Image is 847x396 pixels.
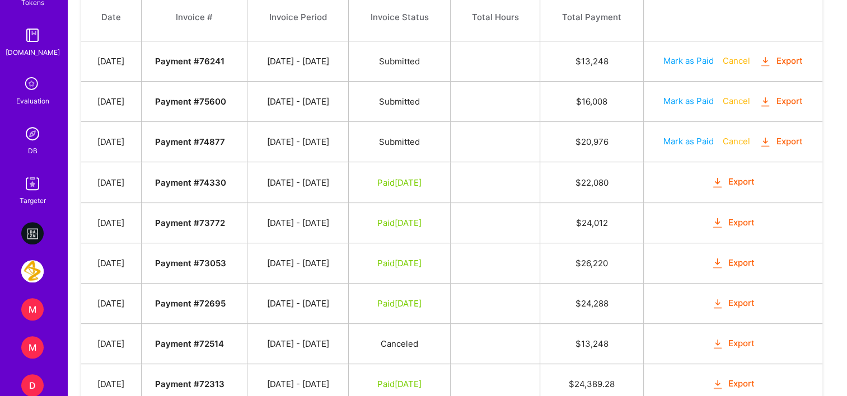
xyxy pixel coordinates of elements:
button: Cancel [723,55,750,67]
div: Targeter [20,195,46,206]
button: Export [759,135,803,148]
i: icon OrangeDownload [711,216,724,229]
td: [DATE] [81,122,141,162]
img: guide book [21,24,44,46]
i: icon OrangeDownload [759,55,772,68]
i: icon OrangeDownload [711,257,724,270]
i: icon OrangeDownload [711,338,724,351]
div: M [21,298,44,320]
a: AstraZeneca: Data team to build new age supply chain modules [18,260,46,282]
td: [DATE] - [DATE] [247,41,349,82]
span: Paid [DATE] [377,379,422,389]
button: Export [711,257,755,270]
div: M [21,336,44,359]
div: Evaluation [16,95,49,107]
div: [DOMAIN_NAME] [6,46,60,58]
strong: Payment # 73772 [155,218,225,228]
span: Paid [DATE] [377,177,422,188]
td: [DATE] [81,243,141,283]
td: [DATE] [81,202,141,243]
i: icon OrangeDownload [711,176,724,189]
td: $ 13,248 [540,324,643,364]
strong: Payment # 72514 [155,338,224,349]
i: icon OrangeDownload [711,298,724,310]
strong: Payment # 75600 [155,96,226,107]
td: [DATE] - [DATE] [247,243,349,283]
td: [DATE] [81,324,141,364]
td: $ 22,080 [540,162,643,202]
img: AstraZeneca: Data team to build new age supply chain modules [21,260,44,282]
i: icon OrangeDownload [759,136,772,149]
button: Mark as Paid [663,135,714,147]
strong: Payment # 72695 [155,298,226,309]
button: Export [711,176,755,188]
a: M [18,336,46,359]
button: Mark as Paid [663,95,714,107]
td: [DATE] - [DATE] [247,324,349,364]
button: Export [759,55,803,68]
i: icon OrangeDownload [711,378,724,391]
span: Paid [DATE] [377,258,422,268]
button: Export [711,337,755,350]
button: Export [711,378,755,390]
td: [DATE] - [DATE] [247,202,349,243]
a: M [18,298,46,320]
button: Export [711,216,755,229]
i: icon OrangeDownload [759,96,772,109]
span: Paid [DATE] [377,218,422,228]
td: $ 26,220 [540,243,643,283]
button: Mark as Paid [663,55,714,67]
td: [DATE] [81,162,141,202]
button: Cancel [723,95,750,107]
strong: Payment # 73053 [155,258,226,268]
a: DAZN: Video Engagement platform - developers [18,222,46,244]
i: icon SelectionTeam [22,74,43,95]
strong: Payment # 72313 [155,379,224,389]
span: Canceled [381,338,418,349]
td: [DATE] - [DATE] [247,162,349,202]
td: $ 20,976 [540,122,643,162]
td: [DATE] [81,82,141,122]
td: [DATE] [81,283,141,323]
td: $ 24,288 [540,283,643,323]
span: Paid [DATE] [377,298,422,309]
div: DB [28,145,38,157]
td: [DATE] - [DATE] [247,82,349,122]
img: Admin Search [21,122,44,145]
strong: Payment # 76241 [155,56,224,67]
strong: Payment # 74330 [155,177,226,188]
span: Submitted [379,96,420,107]
span: Submitted [379,136,420,147]
img: DAZN: Video Engagement platform - developers [21,222,44,244]
button: Cancel [723,135,750,147]
td: $ 16,008 [540,82,643,122]
td: $ 13,248 [540,41,643,82]
button: Export [711,297,755,310]
span: Submitted [379,56,420,67]
td: [DATE] [81,41,141,82]
td: $ 24,012 [540,202,643,243]
td: [DATE] - [DATE] [247,122,349,162]
button: Export [759,95,803,108]
strong: Payment # 74877 [155,136,225,147]
td: [DATE] - [DATE] [247,283,349,323]
img: Skill Targeter [21,172,44,195]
